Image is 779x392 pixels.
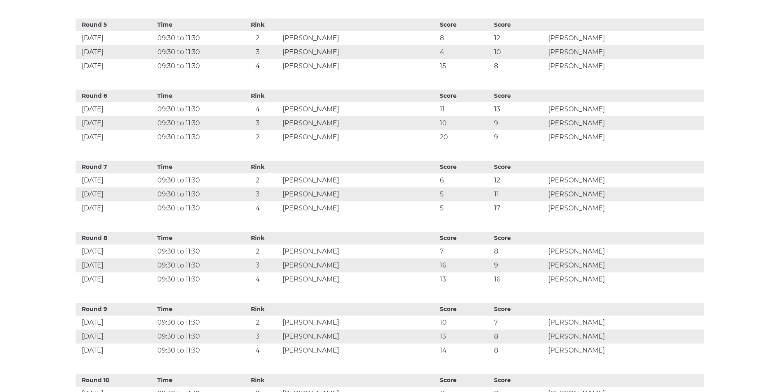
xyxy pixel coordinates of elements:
[438,130,492,144] td: 20
[492,232,546,244] th: Score
[280,272,438,286] td: [PERSON_NAME]
[76,201,155,215] td: [DATE]
[546,130,703,144] td: [PERSON_NAME]
[235,244,280,258] td: 2
[438,102,492,116] td: 11
[492,244,546,258] td: 8
[155,303,235,316] th: Time
[492,303,546,316] th: Score
[155,232,235,244] th: Time
[280,187,438,201] td: [PERSON_NAME]
[438,31,492,45] td: 8
[76,244,155,258] td: [DATE]
[155,244,235,258] td: 09:30 to 11:30
[235,232,280,244] th: Rink
[155,116,235,130] td: 09:30 to 11:30
[280,116,438,130] td: [PERSON_NAME]
[76,232,155,244] th: Round 8
[438,161,492,173] th: Score
[492,187,546,201] td: 11
[235,187,280,201] td: 3
[155,59,235,73] td: 09:30 to 11:30
[76,187,155,201] td: [DATE]
[438,45,492,59] td: 4
[76,316,155,330] td: [DATE]
[438,330,492,344] td: 13
[492,102,546,116] td: 13
[280,173,438,187] td: [PERSON_NAME]
[492,173,546,187] td: 12
[438,187,492,201] td: 5
[235,344,280,357] td: 4
[235,258,280,272] td: 3
[492,18,546,31] th: Score
[76,18,155,31] th: Round 5
[280,31,438,45] td: [PERSON_NAME]
[76,130,155,144] td: [DATE]
[438,18,492,31] th: Score
[546,201,703,215] td: [PERSON_NAME]
[235,330,280,344] td: 3
[546,102,703,116] td: [PERSON_NAME]
[492,344,546,357] td: 8
[492,316,546,330] td: 7
[280,330,438,344] td: [PERSON_NAME]
[492,272,546,286] td: 16
[155,173,235,187] td: 09:30 to 11:30
[155,201,235,215] td: 09:30 to 11:30
[492,90,546,102] th: Score
[235,303,280,316] th: Rink
[76,374,155,387] th: Round 10
[76,31,155,45] td: [DATE]
[546,344,703,357] td: [PERSON_NAME]
[492,201,546,215] td: 17
[235,130,280,144] td: 2
[492,374,546,387] th: Score
[438,374,492,387] th: Score
[492,31,546,45] td: 12
[438,272,492,286] td: 13
[76,303,155,316] th: Round 9
[155,161,235,173] th: Time
[546,45,703,59] td: [PERSON_NAME]
[492,161,546,173] th: Score
[492,45,546,59] td: 10
[76,272,155,286] td: [DATE]
[155,272,235,286] td: 09:30 to 11:30
[76,90,155,102] th: Round 6
[155,130,235,144] td: 09:30 to 11:30
[235,116,280,130] td: 3
[155,330,235,344] td: 09:30 to 11:30
[76,344,155,357] td: [DATE]
[438,173,492,187] td: 6
[492,59,546,73] td: 8
[155,31,235,45] td: 09:30 to 11:30
[155,344,235,357] td: 09:30 to 11:30
[235,173,280,187] td: 2
[280,201,438,215] td: [PERSON_NAME]
[155,45,235,59] td: 09:30 to 11:30
[438,258,492,272] td: 16
[546,244,703,258] td: [PERSON_NAME]
[280,258,438,272] td: [PERSON_NAME]
[546,173,703,187] td: [PERSON_NAME]
[280,344,438,357] td: [PERSON_NAME]
[546,330,703,344] td: [PERSON_NAME]
[492,130,546,144] td: 9
[155,18,235,31] th: Time
[546,316,703,330] td: [PERSON_NAME]
[438,244,492,258] td: 7
[155,316,235,330] td: 09:30 to 11:30
[155,258,235,272] td: 09:30 to 11:30
[280,130,438,144] td: [PERSON_NAME]
[155,102,235,116] td: 09:30 to 11:30
[438,59,492,73] td: 15
[438,232,492,244] th: Score
[76,59,155,73] td: [DATE]
[235,161,280,173] th: Rink
[546,116,703,130] td: [PERSON_NAME]
[235,272,280,286] td: 4
[155,187,235,201] td: 09:30 to 11:30
[235,31,280,45] td: 2
[438,90,492,102] th: Score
